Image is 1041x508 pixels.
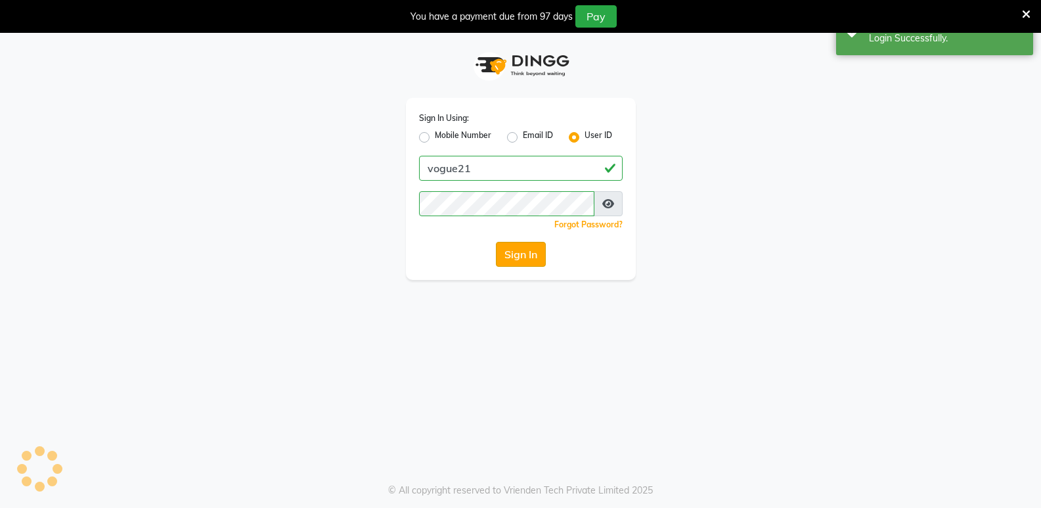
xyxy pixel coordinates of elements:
div: Login Successfully. [869,32,1023,45]
label: Email ID [523,129,553,145]
div: You have a payment due from 97 days [410,10,573,24]
input: Username [419,191,594,216]
input: Username [419,156,623,181]
a: Forgot Password? [554,219,623,229]
label: User ID [585,129,612,145]
img: logo1.svg [468,46,573,85]
label: Mobile Number [435,129,491,145]
label: Sign In Using: [419,112,469,124]
button: Sign In [496,242,546,267]
button: Pay [575,5,617,28]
